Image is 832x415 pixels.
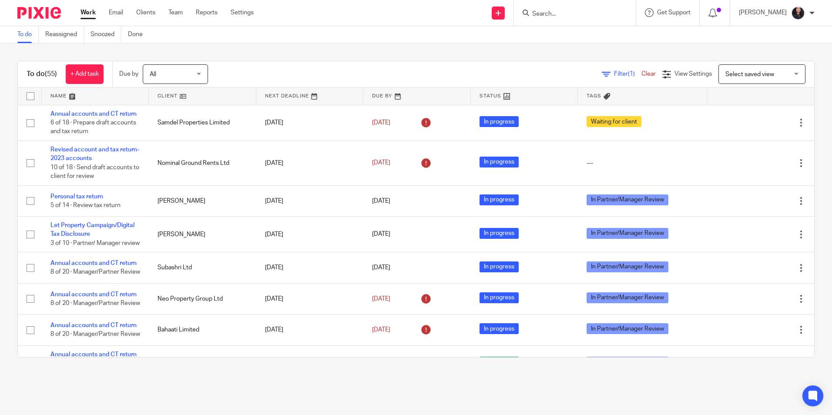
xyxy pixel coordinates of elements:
span: In Partner/Manager Review [587,261,668,272]
span: Filter [614,71,641,77]
td: [DATE] [256,315,363,345]
span: [DATE] [372,296,390,302]
span: In progress [480,228,519,239]
span: (55) [45,70,57,77]
span: In Partner/Manager Review [587,228,668,239]
a: Done [128,26,149,43]
span: View Settings [674,71,712,77]
td: [PERSON_NAME] [149,217,256,252]
span: Tags [587,94,601,98]
span: [DATE] [372,120,390,126]
span: [DATE] [372,327,390,333]
span: 8 of 20 · Manager/Partner Review [50,269,140,275]
span: 10 of 18 · Send draft accounts to client for review [50,164,139,180]
a: Email [109,8,123,17]
td: Subashri Ltd [149,252,256,283]
span: In Partner/Manager Review [587,323,668,334]
a: Annual accounts and CT return [50,291,137,298]
span: [DATE] [372,198,390,204]
img: Pixie [17,7,61,19]
span: Get Support [657,10,691,16]
span: In progress [480,116,519,127]
a: Clear [641,71,656,77]
a: Annual accounts and CT return [50,260,137,266]
a: Reports [196,8,218,17]
span: In Partner/Manager Review [587,357,668,368]
td: Neo Property Group Ltd [149,283,256,314]
span: 8 of 20 · Manager/Partner Review [50,300,140,306]
a: + Add task [66,64,104,84]
td: [DATE] [256,345,363,381]
span: 3 of 10 · Partner/ Manager review [50,240,140,246]
td: [PERSON_NAME] [149,185,256,216]
td: [DATE] [256,141,363,185]
a: Personal tax return [50,194,103,200]
span: In progress [480,261,519,272]
a: Reassigned [45,26,84,43]
td: [DATE] [256,105,363,141]
a: Team [168,8,183,17]
span: In Partner/Manager Review [587,194,668,205]
td: Nominal Ground Rents Ltd [149,141,256,185]
a: Let Property Campaign/Digital Tax Disclosure [50,222,134,237]
span: (1) [628,71,635,77]
p: [PERSON_NAME] [739,8,787,17]
span: In progress [480,292,519,303]
td: Bahaati Limited [149,315,256,345]
a: Annual accounts and CT return [50,322,137,328]
span: 6 of 18 · Prepare draft accounts and tax return [50,120,136,135]
img: MicrosoftTeams-image.jfif [791,6,805,20]
span: Waiting for client [587,116,641,127]
span: Not started [480,357,519,368]
td: [DATE] [256,217,363,252]
span: [DATE] [372,160,390,166]
a: To do [17,26,39,43]
span: 5 of 14 · Review tax return [50,202,121,208]
a: Annual accounts and CT return [50,351,137,358]
span: In Partner/Manager Review [587,292,668,303]
span: [DATE] [372,265,390,271]
a: Revised account and tax return-2023 accounts [50,147,139,161]
span: In progress [480,194,519,205]
td: [DATE] [256,283,363,314]
span: [DATE] [372,231,390,238]
a: Annual accounts and CT return [50,111,137,117]
span: All [150,71,156,77]
a: Clients [136,8,155,17]
a: Snoozed [91,26,121,43]
h1: To do [27,70,57,79]
span: In progress [480,157,519,167]
a: Work [81,8,96,17]
td: [DATE] [256,252,363,283]
span: In progress [480,323,519,334]
div: --- [587,159,698,167]
td: Samdel Properties Limited [149,105,256,141]
a: Settings [231,8,254,17]
input: Search [531,10,610,18]
p: Due by [119,70,138,78]
span: 8 of 20 · Manager/Partner Review [50,331,140,338]
span: Select saved view [725,71,774,77]
td: [DATE] [256,185,363,216]
td: Tigger Spring Limited [149,345,256,381]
